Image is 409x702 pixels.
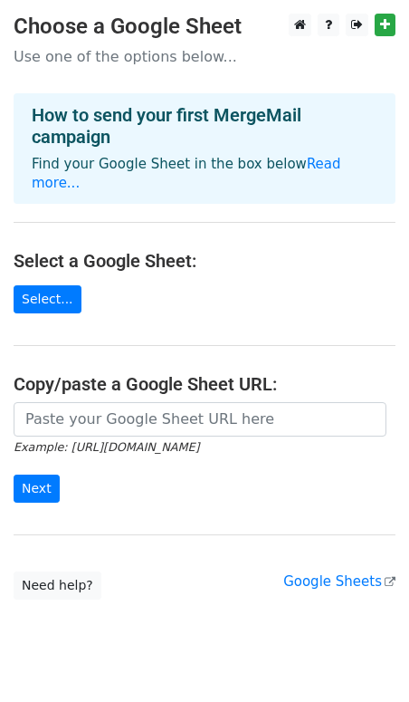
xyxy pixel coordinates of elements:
[32,156,341,191] a: Read more...
[14,47,395,66] p: Use one of the options below...
[14,14,395,40] h3: Choose a Google Sheet
[14,572,101,600] a: Need help?
[14,373,395,395] h4: Copy/paste a Google Sheet URL:
[14,250,395,272] h4: Select a Google Sheet:
[32,155,377,193] p: Find your Google Sheet in the box below
[14,285,81,313] a: Select...
[14,475,60,503] input: Next
[283,573,395,590] a: Google Sheets
[14,440,199,454] small: Example: [URL][DOMAIN_NAME]
[14,402,386,437] input: Paste your Google Sheet URL here
[32,104,377,148] h4: How to send your first MergeMail campaign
